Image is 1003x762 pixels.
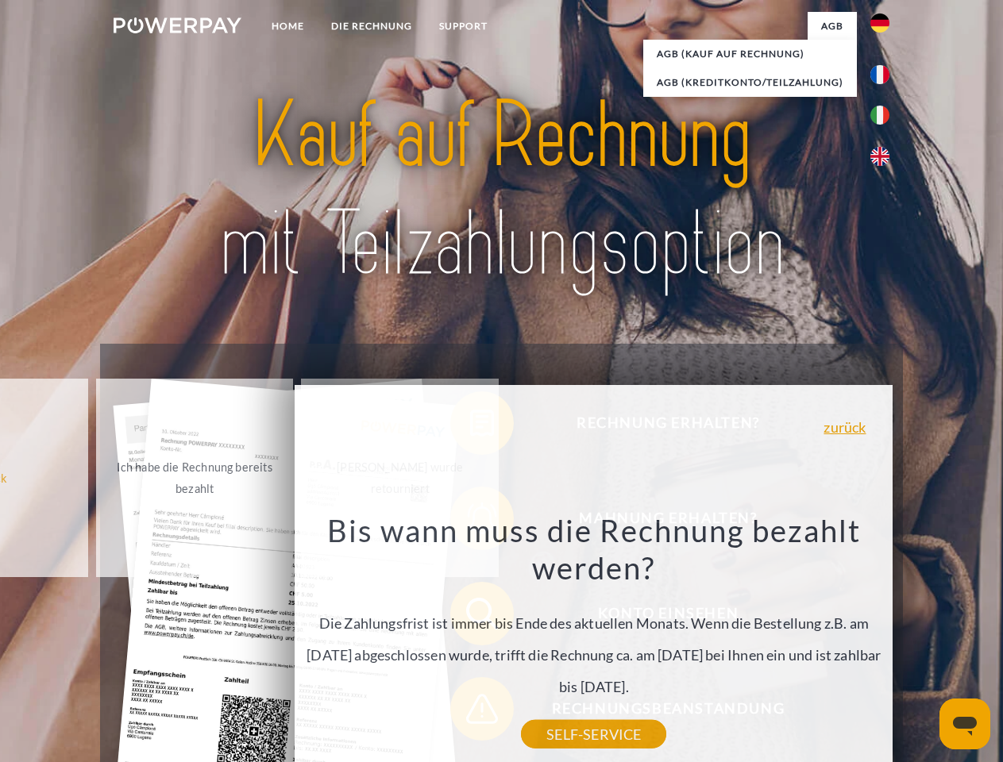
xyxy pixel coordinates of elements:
div: Die Zahlungsfrist ist immer bis Ende des aktuellen Monats. Wenn die Bestellung z.B. am [DATE] abg... [304,511,884,734]
a: AGB (Kreditkonto/Teilzahlung) [643,68,857,97]
a: agb [808,12,857,40]
img: fr [870,65,889,84]
a: AGB (Kauf auf Rechnung) [643,40,857,68]
a: DIE RECHNUNG [318,12,426,40]
img: de [870,13,889,33]
iframe: Schaltfläche zum Öffnen des Messaging-Fensters [939,698,990,749]
div: Ich habe die Rechnung bereits bezahlt [106,456,284,499]
img: title-powerpay_de.svg [152,76,851,304]
h3: Bis wann muss die Rechnung bezahlt werden? [304,511,884,587]
a: SELF-SERVICE [521,720,666,749]
img: logo-powerpay-white.svg [114,17,241,33]
a: zurück [824,420,866,434]
a: Home [258,12,318,40]
img: it [870,106,889,125]
a: SUPPORT [426,12,501,40]
img: en [870,147,889,166]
